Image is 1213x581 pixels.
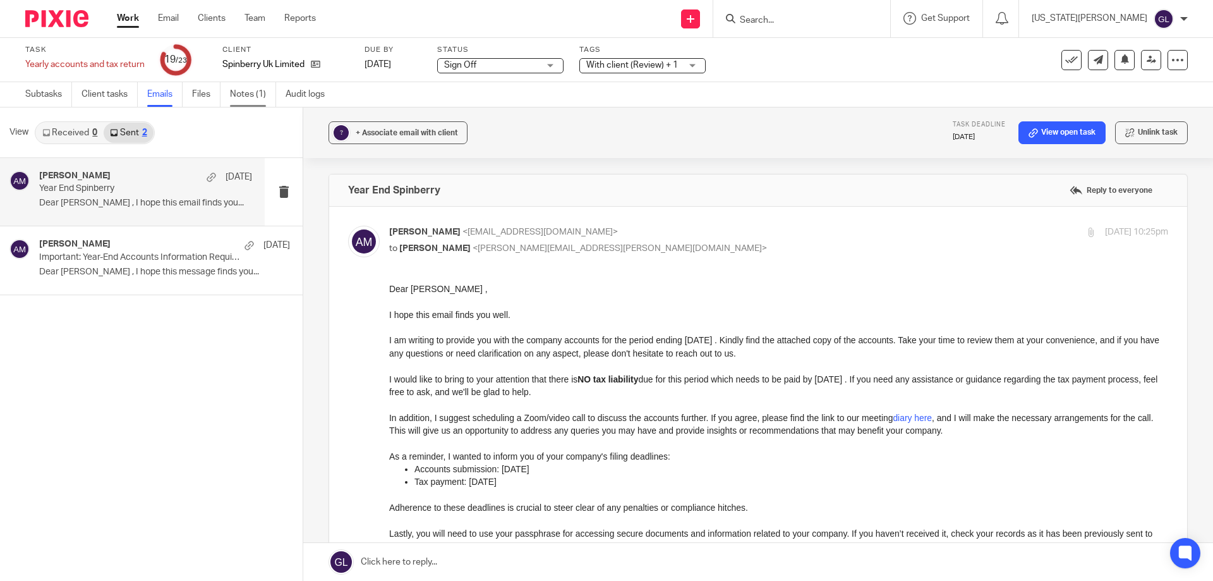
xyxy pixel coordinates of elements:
p: [DATE] [953,132,1006,142]
h4: [PERSON_NAME] [39,239,111,250]
h4: [PERSON_NAME] [39,171,111,181]
a: diary here [504,130,543,140]
a: Email [158,12,179,25]
label: Client [222,45,349,55]
span: <[PERSON_NAME][EMAIL_ADDRESS][PERSON_NAME][DOMAIN_NAME]> [473,244,767,253]
button: ? + Associate email with client [329,121,468,144]
div: Yearly accounts and tax return [25,58,145,71]
div: 0 [92,128,97,137]
label: Task [25,45,145,55]
p: Tax payment: [DATE] [25,193,779,205]
a: Sent2 [104,123,153,143]
div: 2 [142,128,147,137]
label: Tags [579,45,706,55]
strong: tax liability [204,92,250,102]
div: ? [334,125,349,140]
span: [PERSON_NAME] [399,244,471,253]
p: [DATE] [263,239,290,252]
a: View open task [1018,121,1106,144]
p: [DATE] 10:25pm [1105,226,1168,239]
input: Search [739,15,852,27]
p: Spinberry Uk Limited [222,58,305,71]
span: Get Support [921,14,970,23]
span: to [389,244,397,253]
span: <[EMAIL_ADDRESS][DOMAIN_NAME]> [462,228,618,236]
span: Task deadline [953,121,1006,128]
img: svg%3E [348,226,380,257]
a: Client tasks [81,82,138,107]
a: Team [244,12,265,25]
small: /23 [176,57,187,64]
button: Unlink task [1115,121,1188,144]
a: Subtasks [25,82,72,107]
span: [DATE] [365,60,391,69]
h4: Year End Spinberry [348,184,440,197]
img: svg%3E [1154,9,1174,29]
span: + Associate email with client [356,129,458,137]
span: With client (Review) + 1 [586,61,678,70]
a: Files [192,82,220,107]
a: Received0 [36,123,104,143]
p: [DATE] [226,171,252,183]
span: [PERSON_NAME] [389,228,461,236]
a: Reports [284,12,316,25]
div: 19 [164,52,187,67]
p: [US_STATE][PERSON_NAME] [1032,12,1147,25]
span: View [9,126,28,139]
label: Reply to everyone [1066,181,1156,200]
p: Dear [PERSON_NAME] , I hope this message finds you... [39,267,290,278]
strong: NO [188,92,202,102]
span: Sign Off [444,61,476,70]
a: Audit logs [286,82,334,107]
a: Work [117,12,139,25]
a: Clients [198,12,226,25]
label: Status [437,45,564,55]
img: svg%3E [9,239,30,259]
p: Year End Spinberry [39,183,210,194]
img: Pixie [25,10,88,27]
img: svg%3E [9,171,30,191]
p: Important: Year-End Accounts Information Required [39,252,240,263]
label: Due by [365,45,421,55]
p: Accounts submission: [DATE] [25,180,779,193]
a: Emails [147,82,183,107]
a: Notes (1) [230,82,276,107]
p: Dear [PERSON_NAME] , I hope this email finds you... [39,198,252,209]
